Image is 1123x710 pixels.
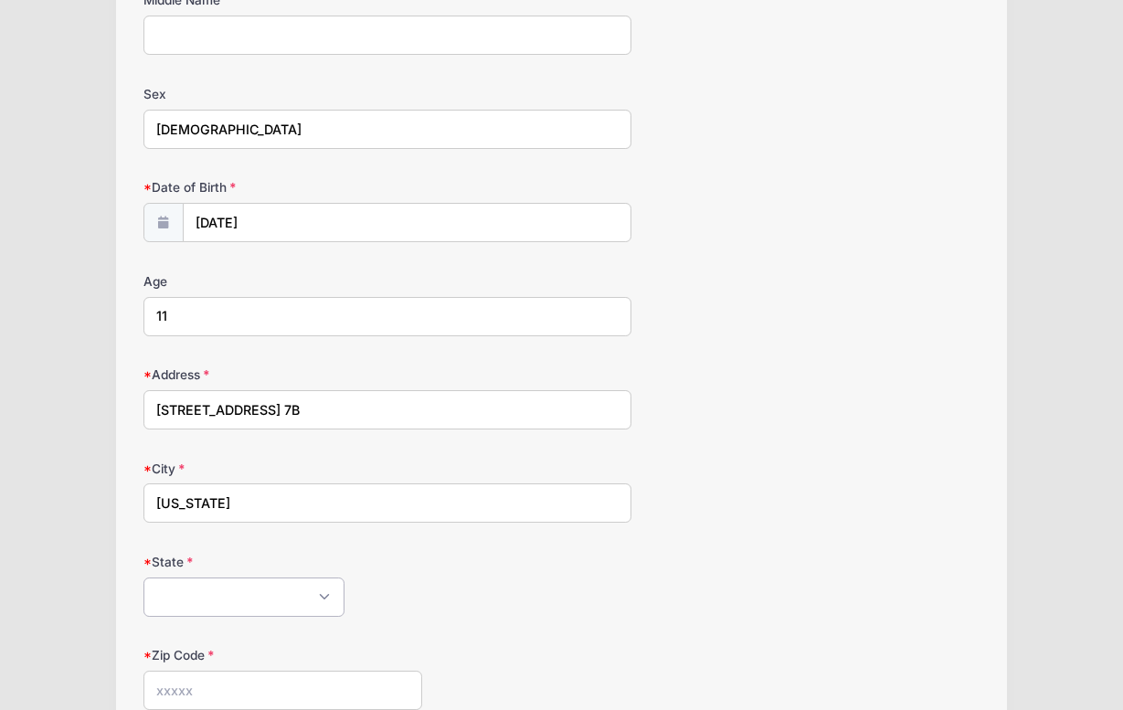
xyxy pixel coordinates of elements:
[143,178,422,196] label: Date of Birth
[143,460,422,478] label: City
[143,553,422,571] label: State
[143,272,422,291] label: Age
[143,366,422,384] label: Address
[143,646,422,664] label: Zip Code
[183,203,631,242] input: mm/dd/yyyy
[143,671,422,710] input: xxxxx
[143,85,422,103] label: Sex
